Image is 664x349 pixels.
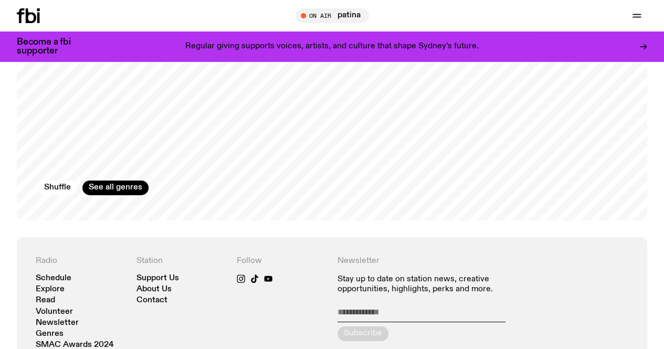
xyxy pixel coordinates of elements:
[136,297,167,304] a: Contact
[36,319,79,327] a: Newsletter
[36,285,65,293] a: Explore
[185,42,479,51] p: Regular giving supports voices, artists, and culture that shape Sydney’s future.
[36,274,71,282] a: Schedule
[17,38,84,56] h3: Become a fbi supporter
[338,274,528,294] p: Stay up to date on station news, creative opportunities, highlights, perks and more.
[36,308,73,316] a: Volunteer
[136,285,172,293] a: About Us
[296,8,369,23] button: On Airpatina
[38,181,77,195] button: Shuffle
[136,274,179,282] a: Support Us
[36,330,64,338] a: Genres
[136,256,227,266] h4: Station
[36,297,55,304] a: Read
[338,326,388,341] button: Subscribe
[338,256,528,266] h4: Newsletter
[237,256,327,266] h4: Follow
[36,341,114,349] a: SMAC Awards 2024
[36,256,126,266] h4: Radio
[82,181,149,195] a: See all genres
